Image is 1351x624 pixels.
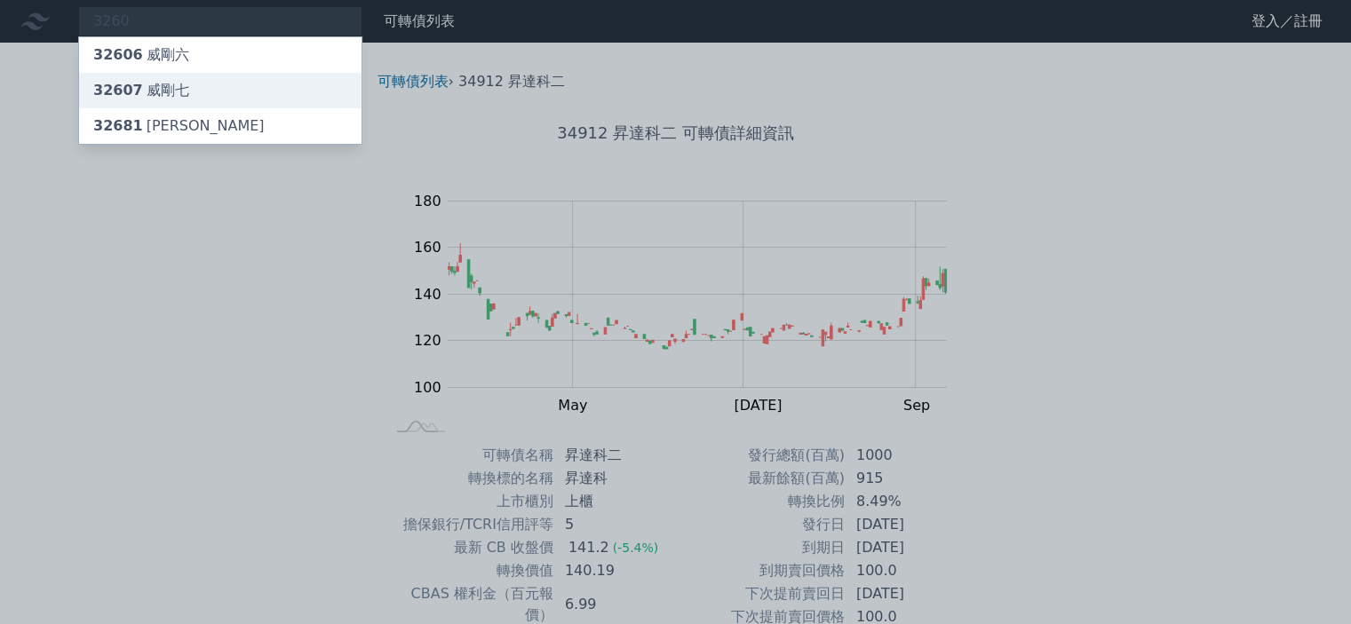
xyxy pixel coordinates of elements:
a: 32681[PERSON_NAME] [79,108,362,144]
span: 32606 [93,46,143,63]
a: 32606威剛六 [79,37,362,73]
div: [PERSON_NAME] [93,115,265,137]
span: 32607 [93,82,143,99]
div: 威剛七 [93,80,189,101]
a: 32607威剛七 [79,73,362,108]
div: 威剛六 [93,44,189,66]
span: 32681 [93,117,143,134]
